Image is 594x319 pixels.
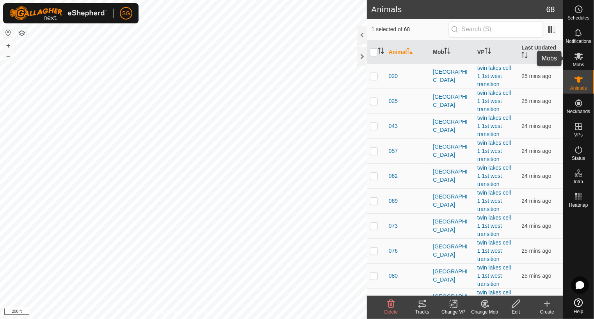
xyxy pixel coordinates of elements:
span: 23 Aug 2025, 10:05 pm [521,73,551,79]
p-sorticon: Activate to sort [378,49,384,55]
p-sorticon: Activate to sort [485,49,491,55]
p-sorticon: Activate to sort [444,49,450,55]
div: Edit [500,308,532,315]
span: 23 Aug 2025, 10:06 pm [521,173,551,179]
input: Search (S) [449,21,543,37]
div: Tracks [407,308,438,315]
button: Reset Map [4,28,13,37]
h2: Animals [372,5,546,14]
span: 23 Aug 2025, 10:05 pm [521,98,551,104]
div: [GEOGRAPHIC_DATA] [433,268,471,284]
th: VP [474,41,519,64]
a: twin lakes cell 1 1st west transition [477,165,511,187]
div: [GEOGRAPHIC_DATA] [433,68,471,84]
span: 23 Aug 2025, 10:06 pm [521,198,551,204]
span: Delete [384,309,398,315]
span: 025 [389,97,398,105]
a: Help [563,295,594,317]
span: 23 Aug 2025, 10:05 pm [521,248,551,254]
button: Map Layers [17,28,27,38]
span: 020 [389,72,398,80]
a: twin lakes cell 1 1st west transition [477,289,511,312]
span: Notifications [566,39,591,44]
a: twin lakes cell 1 1st west transition [477,190,511,212]
span: 057 [389,147,398,155]
th: Last Updated [518,41,563,64]
button: + [4,41,13,50]
a: twin lakes cell 1 1st west transition [477,115,511,137]
div: Create [532,308,563,315]
a: twin lakes cell 1 1st west transition [477,140,511,162]
span: 043 [389,122,398,130]
div: [GEOGRAPHIC_DATA] [433,118,471,134]
div: [GEOGRAPHIC_DATA] [433,93,471,109]
div: [GEOGRAPHIC_DATA] [433,193,471,209]
a: twin lakes cell 1 1st west transition [477,65,511,87]
div: Change Mob [469,308,500,315]
th: Mob [430,41,474,64]
span: 23 Aug 2025, 10:06 pm [521,223,551,229]
span: Neckbands [567,109,590,114]
a: twin lakes cell 1 1st west transition [477,239,511,262]
span: 23 Aug 2025, 10:06 pm [521,148,551,154]
p-sorticon: Activate to sort [407,49,413,55]
span: Infra [574,179,583,184]
button: – [4,51,13,60]
span: 073 [389,222,398,230]
img: Gallagher Logo [9,6,107,20]
a: twin lakes cell 1 1st west transition [477,214,511,237]
div: [GEOGRAPHIC_DATA] [433,292,471,309]
span: 062 [389,172,398,180]
a: Privacy Policy [153,309,182,316]
span: 069 [389,197,398,205]
div: [GEOGRAPHIC_DATA] [433,243,471,259]
span: Schedules [567,16,589,20]
span: Help [574,309,583,314]
th: Animal [386,41,430,64]
a: twin lakes cell 1 1st west transition [477,264,511,287]
span: 23 Aug 2025, 10:05 pm [521,273,551,279]
span: 080 [389,272,398,280]
span: Mobs [573,62,584,67]
span: Status [572,156,585,161]
span: Animals [570,86,587,90]
div: [GEOGRAPHIC_DATA] [433,168,471,184]
span: SG [122,9,130,18]
div: [GEOGRAPHIC_DATA] [433,143,471,159]
a: twin lakes cell 1 1st west transition [477,90,511,112]
p-sorticon: Activate to sort [521,53,528,59]
span: 1 selected of 68 [372,25,449,34]
span: VPs [574,133,583,137]
span: Heatmap [569,203,588,207]
a: Contact Us [191,309,214,316]
span: 076 [389,247,398,255]
div: [GEOGRAPHIC_DATA] [433,218,471,234]
span: 23 Aug 2025, 10:06 pm [521,123,551,129]
div: Change VP [438,308,469,315]
span: 68 [546,4,555,15]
